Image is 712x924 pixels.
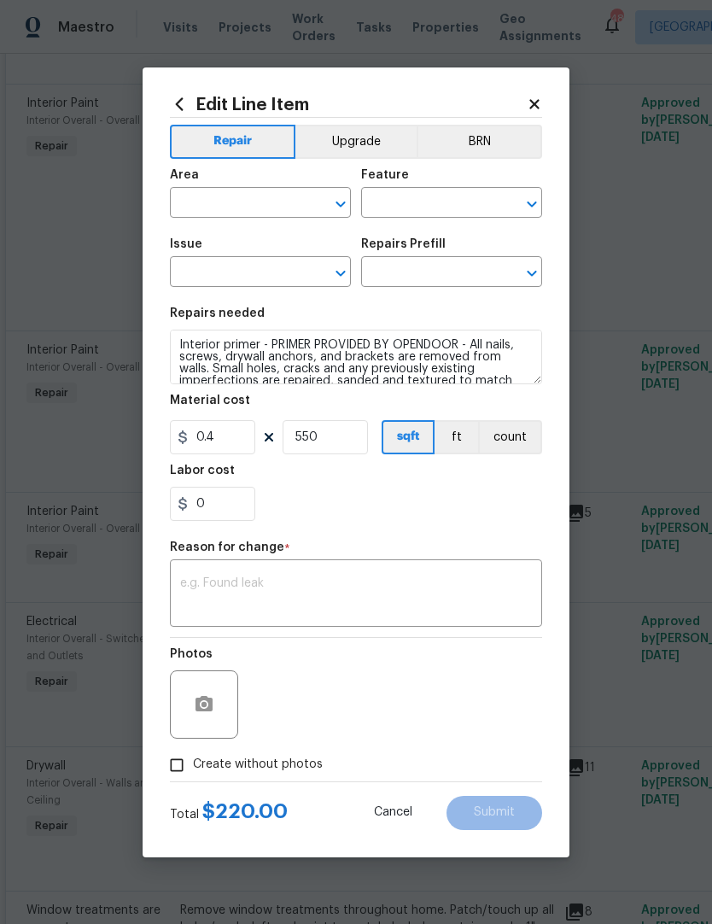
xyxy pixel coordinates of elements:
[170,465,235,477] h5: Labor cost
[361,169,409,181] h5: Feature
[193,756,323,774] span: Create without photos
[382,420,435,454] button: sqft
[295,125,417,159] button: Upgrade
[170,395,250,406] h5: Material cost
[361,238,446,250] h5: Repairs Prefill
[170,95,527,114] h2: Edit Line Item
[329,261,353,285] button: Open
[520,261,544,285] button: Open
[520,192,544,216] button: Open
[478,420,542,454] button: count
[347,796,440,830] button: Cancel
[446,796,542,830] button: Submit
[170,238,202,250] h5: Issue
[170,330,542,384] textarea: Interior primer - PRIMER PROVIDED BY OPENDOOR - All nails, screws, drywall anchors, and brackets ...
[170,307,265,319] h5: Repairs needed
[202,801,288,822] span: $ 220.00
[329,192,353,216] button: Open
[170,803,288,823] div: Total
[170,541,284,553] h5: Reason for change
[170,169,199,181] h5: Area
[417,125,542,159] button: BRN
[170,125,295,159] button: Repair
[435,420,478,454] button: ft
[474,806,515,819] span: Submit
[170,648,213,660] h5: Photos
[374,806,412,819] span: Cancel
